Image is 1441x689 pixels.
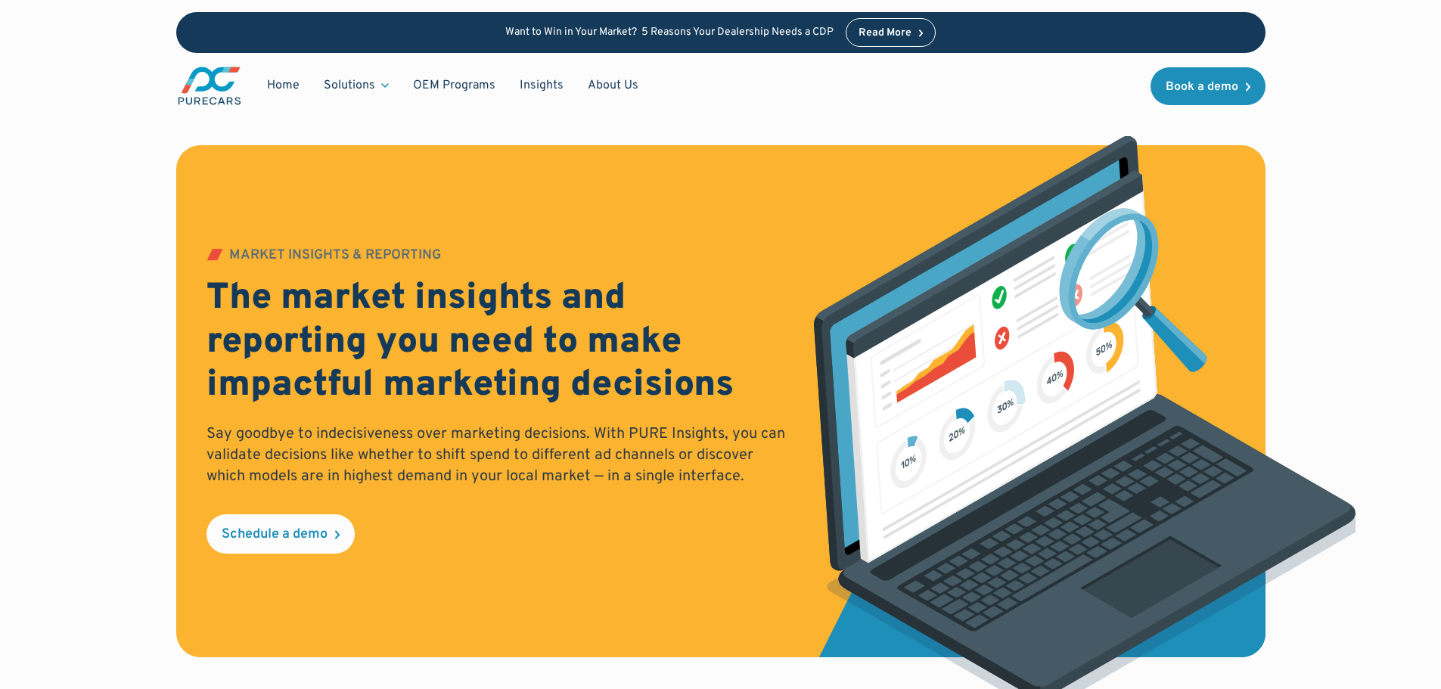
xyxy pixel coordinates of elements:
[846,18,936,47] a: Read More
[576,71,651,100] a: About Us
[176,65,243,107] img: purecars logo
[222,528,328,542] div: Schedule a demo
[207,278,793,408] h2: The market insights and reporting you need to make impactful marketing decisions
[508,71,576,100] a: Insights
[207,424,793,487] p: Say goodbye to indecisiveness over marketing decisions. With PURE Insights, you can validate deci...
[255,71,312,100] a: Home
[859,28,911,39] div: Read More
[1166,81,1238,93] div: Book a demo
[229,249,441,262] div: MARKET INSIGHTS & REPORTING
[1151,67,1266,105] a: Book a demo
[207,514,355,554] a: Schedule a demo
[401,71,508,100] a: OEM Programs
[312,71,401,100] div: Solutions
[176,65,243,107] a: main
[505,26,834,39] p: Want to Win in Your Market? 5 Reasons Your Dealership Needs a CDP
[324,77,375,94] div: Solutions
